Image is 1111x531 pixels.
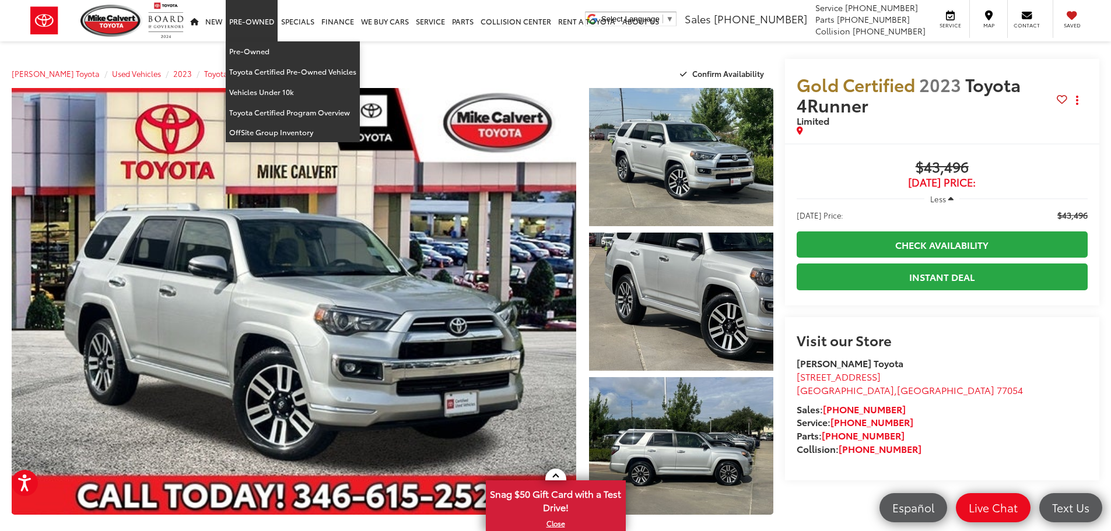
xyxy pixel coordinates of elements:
span: [GEOGRAPHIC_DATA] [797,383,894,396]
a: [PHONE_NUMBER] [823,402,906,416]
a: Toyota Certified Pre-Owned Vehicles [226,62,360,82]
a: Expand Photo 1 [589,88,773,226]
button: Less [924,188,959,209]
a: Expand Photo 0 [12,88,576,515]
a: Expand Photo 3 [589,377,773,515]
span: [DATE] Price: [797,209,843,221]
h2: Visit our Store [797,332,1088,347]
strong: Collision: [797,442,921,455]
a: Check Availability [797,231,1088,258]
span: Less [930,194,946,204]
a: [PHONE_NUMBER] [830,415,913,428]
span: [PHONE_NUMBER] [714,11,807,26]
img: Mike Calvert Toyota [80,5,142,37]
span: $43,496 [797,159,1088,177]
span: Service [937,22,963,29]
span: 2023 [919,72,961,97]
span: Contact [1014,22,1040,29]
a: Pre-Owned [226,41,360,62]
strong: [PERSON_NAME] Toyota [797,356,903,370]
span: [STREET_ADDRESS] [797,370,881,383]
a: [PHONE_NUMBER] [839,442,921,455]
span: [PHONE_NUMBER] [837,13,910,25]
span: [PHONE_NUMBER] [845,2,918,13]
span: Toyota 4Runner [797,72,1021,117]
span: Español [886,500,940,515]
img: 2023 Toyota 4Runner Limited [587,86,774,227]
span: , [797,383,1023,396]
span: [GEOGRAPHIC_DATA] [897,383,994,396]
span: Map [976,22,1001,29]
img: 2023 Toyota 4Runner Limited [587,231,774,372]
a: Expand Photo 2 [589,233,773,371]
strong: Parts: [797,428,905,442]
span: Snag $50 Gift Card with a Test Drive! [487,481,625,517]
span: Text Us [1046,500,1095,515]
span: ▼ [666,15,674,23]
span: Limited [797,114,829,127]
span: Service [815,2,843,13]
a: OffSite Group Inventory [226,122,360,142]
span: Parts [815,13,835,25]
span: [PHONE_NUMBER] [853,25,926,37]
img: 2023 Toyota 4Runner Limited [587,375,774,516]
a: Vehicles Under 10k [226,82,360,103]
a: [STREET_ADDRESS] [GEOGRAPHIC_DATA],[GEOGRAPHIC_DATA] 77054 [797,370,1023,396]
span: $43,496 [1057,209,1088,221]
a: Español [879,493,947,522]
span: Live Chat [963,500,1024,515]
span: Saved [1059,22,1085,29]
a: Live Chat [956,493,1031,522]
a: Toyota [204,68,228,79]
span: dropdown dots [1076,96,1078,105]
a: [PHONE_NUMBER] [822,428,905,442]
a: 2023 [173,68,192,79]
img: 2023 Toyota 4Runner Limited [6,86,581,517]
strong: Service: [797,415,913,428]
a: Instant Deal [797,263,1088,290]
span: Gold Certified [797,72,915,97]
span: Confirm Availability [692,68,764,79]
a: [PERSON_NAME] Toyota [12,68,100,79]
a: Used Vehicles [112,68,161,79]
button: Actions [1067,90,1088,111]
a: Text Us [1039,493,1102,522]
strong: Sales: [797,402,906,416]
span: [DATE] Price: [797,177,1088,188]
span: 77054 [997,383,1023,396]
span: Sales [685,11,711,26]
a: Toyota Certified Program Overview [226,103,360,123]
span: Collision [815,25,850,37]
button: Confirm Availability [674,64,773,84]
